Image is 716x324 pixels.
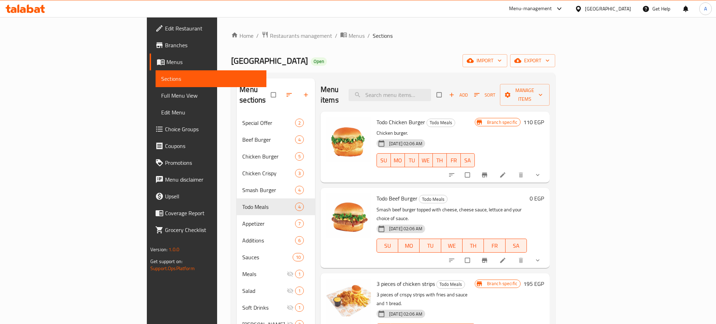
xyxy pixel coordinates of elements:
[377,193,417,204] span: Todo Beef Burger
[377,117,425,127] span: Todo Chicken Burger
[433,153,447,167] button: TH
[295,271,303,277] span: 1
[237,232,315,249] div: Additions6
[530,167,547,183] button: show more
[287,270,294,277] svg: Inactive section
[484,280,520,287] span: Branch specific
[150,221,266,238] a: Grocery Checklist
[444,253,461,268] button: sort-choices
[237,182,315,198] div: Smash Burger4
[295,119,304,127] div: items
[510,54,555,67] button: export
[349,89,431,101] input: search
[408,155,416,165] span: TU
[326,117,371,162] img: Todo Chicken Burger
[373,31,393,40] span: Sections
[295,186,304,194] div: items
[461,153,475,167] button: SA
[530,253,547,268] button: show more
[509,5,552,13] div: Menu-management
[295,120,303,126] span: 2
[169,245,179,254] span: 1.0.0
[447,153,461,167] button: FR
[242,236,295,245] span: Additions
[150,37,266,54] a: Branches
[585,5,631,13] div: [GEOGRAPHIC_DATA]
[380,155,388,165] span: SU
[484,119,520,126] span: Branch specific
[704,5,707,13] span: A
[420,239,441,253] button: TU
[161,91,261,100] span: Full Menu View
[242,186,295,194] span: Smash Burger
[340,31,365,40] a: Menus
[237,131,315,148] div: Beef Burger4
[295,236,304,245] div: items
[242,203,295,211] span: Todo Meals
[150,205,266,221] a: Coverage Report
[165,125,261,133] span: Choice Groups
[377,205,527,223] p: Smash beef burger topped with cheese, cheese sauce, lettuce and your choice of sauce.
[326,279,371,324] img: 3 pieces of chicken strips
[516,56,550,65] span: export
[242,253,292,261] span: Sauces
[242,270,287,278] span: Meals
[321,84,340,105] h2: Menu items
[293,254,303,261] span: 10
[156,87,266,104] a: Full Menu View
[295,187,303,193] span: 4
[506,86,544,104] span: Manage items
[295,169,304,177] div: items
[242,169,295,177] span: Chicken Crispy
[436,280,465,289] div: Todo Meals
[472,90,497,100] button: Sort
[295,220,303,227] span: 7
[237,114,315,131] div: Special Offer2
[237,165,315,182] div: Chicken Crispy3
[534,171,541,178] svg: Show Choices
[287,304,294,311] svg: Inactive section
[242,287,287,295] span: Salad
[165,226,261,234] span: Grocery Checklist
[242,152,295,161] span: Chicken Burger
[484,239,505,253] button: FR
[377,290,475,308] p: 3 pieces of crispy strips with fries and sauce and 1 bread.
[295,219,304,228] div: items
[326,193,371,238] img: Todo Beef Burger
[156,70,266,87] a: Sections
[499,171,508,178] a: Edit menu item
[295,303,304,312] div: items
[293,253,304,261] div: items
[506,239,527,253] button: SA
[367,31,370,40] li: /
[237,148,315,165] div: Chicken Burger5
[242,303,287,312] span: Soft Drinks
[386,311,425,317] span: [DATE] 02:06 AM
[161,75,261,83] span: Sections
[295,270,304,278] div: items
[242,219,295,228] span: Appetizer
[150,20,266,37] a: Edit Restaurant
[349,31,365,40] span: Menus
[270,31,332,40] span: Restaurants management
[422,241,438,251] span: TU
[237,249,315,266] div: Sauces10
[377,153,391,167] button: SU
[386,225,425,232] span: [DATE] 02:06 AM
[398,239,420,253] button: MO
[487,241,502,251] span: FR
[165,41,261,49] span: Branches
[295,203,304,211] div: items
[377,239,398,253] button: SU
[237,215,315,232] div: Appetizer7
[447,90,470,100] button: Add
[380,241,395,251] span: SU
[242,119,295,127] span: Special Offer
[461,168,475,182] span: Select to update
